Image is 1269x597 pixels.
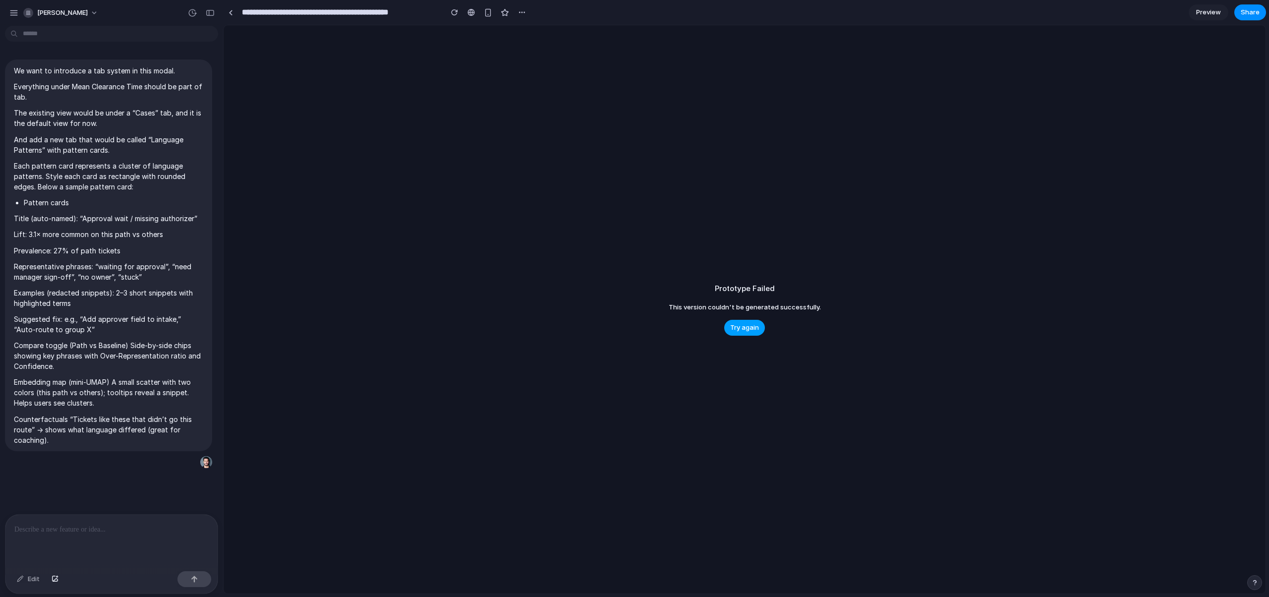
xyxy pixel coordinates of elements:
[1189,4,1228,20] a: Preview
[37,8,88,18] span: [PERSON_NAME]
[730,323,759,333] span: Try again
[715,283,775,295] h2: Prototype Failed
[1196,7,1221,17] span: Preview
[14,245,203,256] p: Prevalence: 27% of path tickets
[14,314,203,335] p: Suggested fix: e.g., “Add approver field to intake,” “Auto-route to group X”
[14,213,203,224] p: Title (auto-named): “Approval wait / missing authorizer”
[14,134,203,155] p: And add a new tab that would be called “Language Patterns” with pattern cards.
[14,108,203,128] p: The existing view would be under a “Cases” tab, and it is the default view for now.
[669,302,821,312] span: This version couldn't be generated successfully.
[14,414,203,445] p: Counterfactuals “Tickets like these that didn’t go this route” → shows what language differed (gr...
[14,81,203,102] p: Everything under Mean Clearance Time should be part of tab.
[24,197,203,208] li: Pattern cards
[724,320,765,336] button: Try again
[19,5,103,21] button: [PERSON_NAME]
[14,161,203,192] p: Each pattern card represents a cluster of language patterns. Style each card as rectangle with ro...
[14,261,203,282] p: Representative phrases: “waiting for approval”, “need manager sign-off”, “no owner”, “stuck”
[14,340,203,371] p: Compare toggle (Path vs Baseline) Side-by-side chips showing key phrases with Over-Representation...
[1234,4,1266,20] button: Share
[14,377,203,408] p: Embedding map (mini-UMAP) A small scatter with two colors (this path vs others); tooltips reveal ...
[1241,7,1260,17] span: Share
[14,288,203,308] p: Examples (redacted snippets): 2–3 short snippets with highlighted terms
[14,229,203,239] p: Lift: 3.1× more common on this path vs others
[14,65,203,76] p: We want to introduce a tab system in this modal.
